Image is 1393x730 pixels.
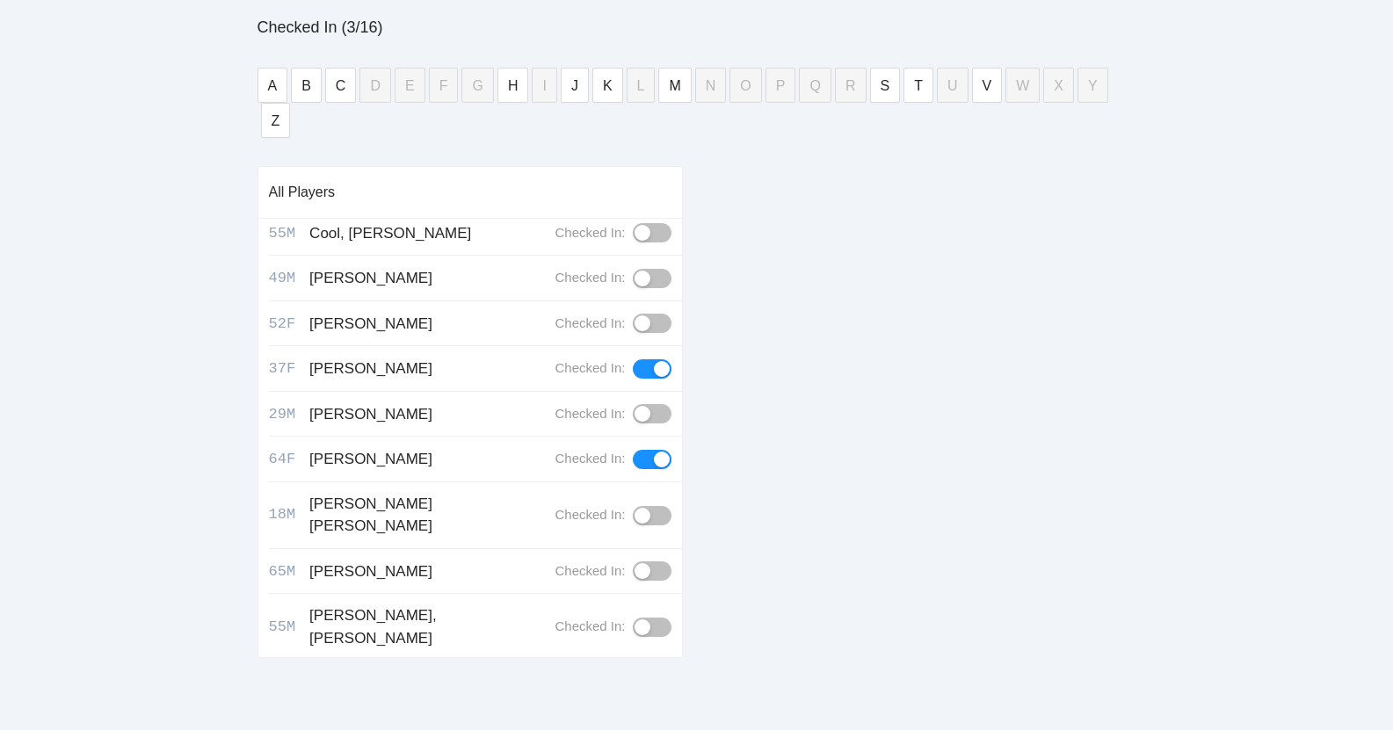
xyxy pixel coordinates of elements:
div: Checked In: [555,223,625,243]
div: Checked In (3/16) [258,15,1136,40]
div: 52F [269,313,296,336]
button: X [1043,68,1074,103]
div: 29M [269,403,296,426]
div: Checked In: [555,314,625,334]
button: P [765,68,796,103]
button: N [695,68,727,103]
div: Checked In: [555,449,625,469]
span: H [508,75,519,97]
button: I [532,68,556,103]
span: K [603,75,613,97]
button: L [627,68,656,103]
span: T [914,75,923,97]
button: F [429,68,459,103]
div: 55M [269,616,296,639]
div: Checked In: [555,561,625,582]
div: [PERSON_NAME] [309,403,432,426]
button: S [870,68,901,103]
div: [PERSON_NAME], [PERSON_NAME] [309,604,544,649]
div: Checked In: [555,617,625,637]
div: 55M [269,222,296,245]
div: All Players [269,167,671,217]
button: G [461,68,493,103]
button: Z [261,103,291,138]
div: Checked In: [555,358,625,379]
button: Y [1077,68,1108,103]
button: E [395,68,425,103]
button: D [359,68,391,103]
span: V [983,75,992,97]
div: Checked In: [555,404,625,424]
div: 37F [269,358,296,380]
span: A [268,75,278,97]
div: [PERSON_NAME] [309,448,432,471]
button: H [497,68,529,103]
div: 49M [269,267,296,290]
div: Cool, [PERSON_NAME] [309,222,471,245]
button: T [903,68,933,103]
div: [PERSON_NAME] [309,267,432,290]
span: S [881,75,890,97]
button: V [972,68,1003,103]
button: U [937,68,969,103]
div: Checked In: [555,268,625,288]
div: 64F [269,448,296,471]
div: 18M [269,503,296,526]
button: Q [799,68,831,103]
button: M [658,68,691,103]
div: [PERSON_NAME] [309,358,432,380]
button: B [291,68,322,103]
div: Checked In: [555,505,625,525]
span: J [571,75,578,97]
button: O [729,68,761,103]
button: K [592,68,623,103]
span: B [301,75,311,97]
span: C [336,75,346,97]
div: [PERSON_NAME] [309,313,432,336]
div: [PERSON_NAME] [PERSON_NAME] [309,493,544,538]
div: [PERSON_NAME] [309,560,432,583]
span: M [669,75,680,97]
span: Z [272,110,280,132]
div: 65M [269,560,296,583]
button: C [325,68,357,103]
button: A [258,68,288,103]
button: W [1005,68,1040,103]
button: R [835,68,867,103]
button: J [561,68,589,103]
